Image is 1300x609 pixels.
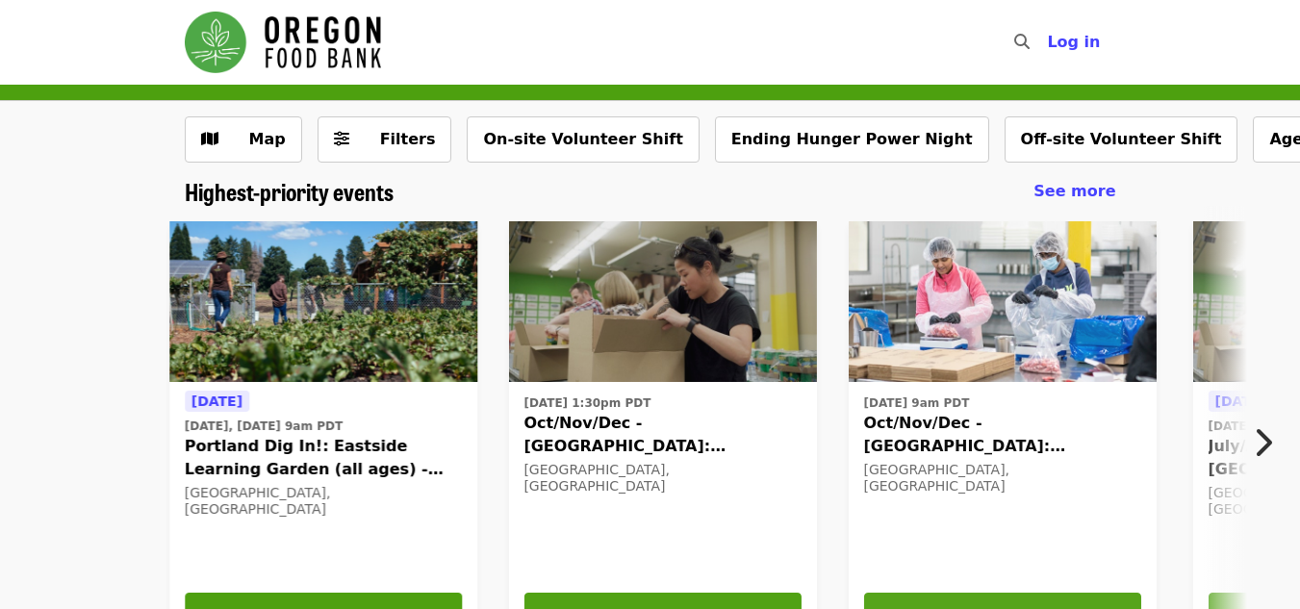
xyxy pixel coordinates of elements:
[191,393,242,409] span: [DATE]
[1005,116,1238,163] button: Off-site Volunteer Shift
[715,116,989,163] button: Ending Hunger Power Night
[318,116,452,163] button: Filters (0 selected)
[334,130,349,148] i: sliders-h icon
[863,394,969,412] time: [DATE] 9am PDT
[1033,182,1115,200] span: See more
[185,435,462,481] span: Portland Dig In!: Eastside Learning Garden (all ages) - Aug/Sept/Oct
[508,221,816,383] img: Oct/Nov/Dec - Portland: Repack/Sort (age 8+) organized by Oregon Food Bank
[169,178,1132,206] div: Highest-priority events
[1041,19,1057,65] input: Search
[185,485,462,518] div: [GEOGRAPHIC_DATA], [GEOGRAPHIC_DATA]
[1236,416,1300,469] button: Next item
[523,412,801,458] span: Oct/Nov/Dec - [GEOGRAPHIC_DATA]: Repack/Sort (age [DEMOGRAPHIC_DATA]+)
[185,418,343,435] time: [DATE], [DATE] 9am PDT
[467,116,699,163] button: On-site Volunteer Shift
[380,130,436,148] span: Filters
[1253,424,1272,461] i: chevron-right icon
[249,130,286,148] span: Map
[848,221,1156,383] img: Oct/Nov/Dec - Beaverton: Repack/Sort (age 10+) organized by Oregon Food Bank
[185,12,381,73] img: Oregon Food Bank - Home
[201,130,218,148] i: map icon
[185,178,394,206] a: Highest-priority events
[1047,33,1100,51] span: Log in
[185,116,302,163] button: Show map view
[523,462,801,495] div: [GEOGRAPHIC_DATA], [GEOGRAPHIC_DATA]
[1033,180,1115,203] a: See more
[863,412,1140,458] span: Oct/Nov/Dec - [GEOGRAPHIC_DATA]: Repack/Sort (age [DEMOGRAPHIC_DATA]+)
[185,174,394,208] span: Highest-priority events
[1032,23,1115,62] button: Log in
[1014,33,1030,51] i: search icon
[523,394,650,412] time: [DATE] 1:30pm PDT
[169,221,477,383] img: Portland Dig In!: Eastside Learning Garden (all ages) - Aug/Sept/Oct organized by Oregon Food Bank
[863,462,1140,495] div: [GEOGRAPHIC_DATA], [GEOGRAPHIC_DATA]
